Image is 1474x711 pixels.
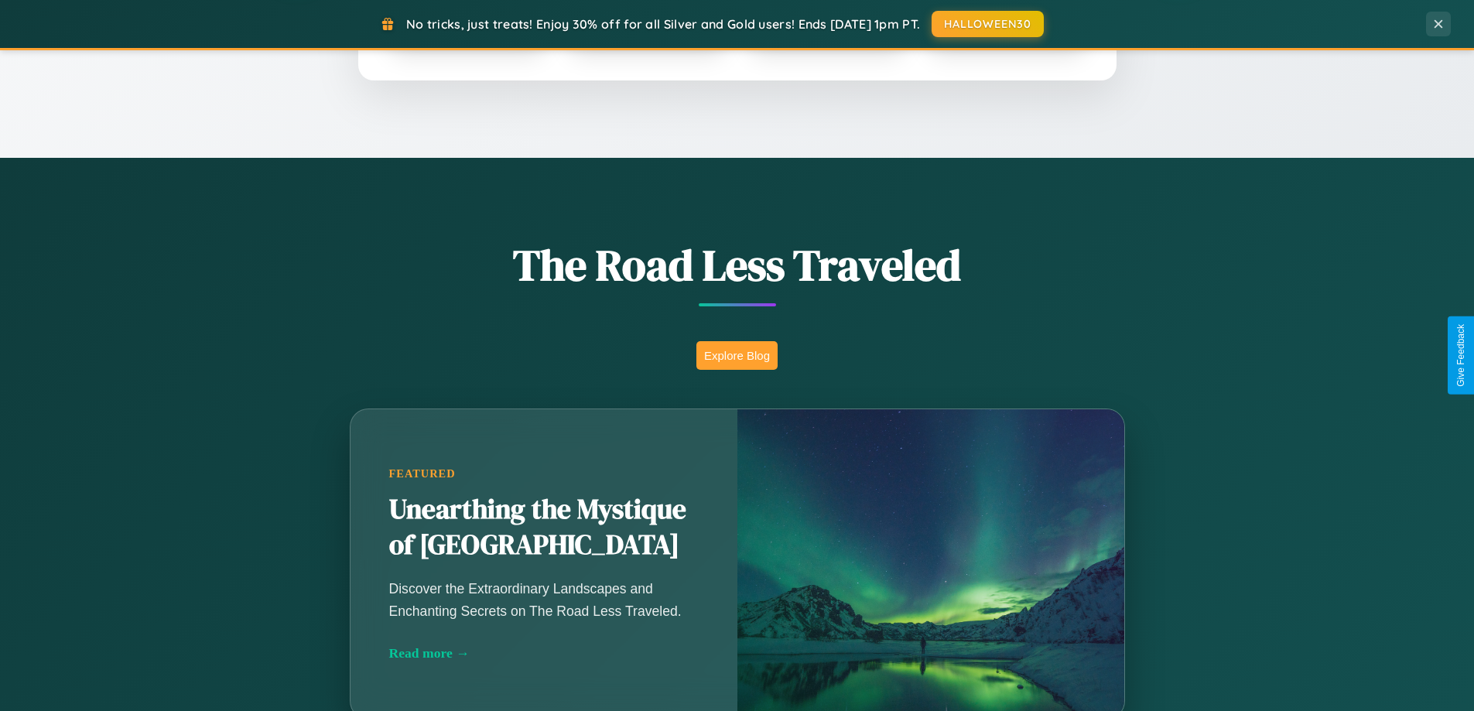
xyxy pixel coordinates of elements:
[389,578,699,621] p: Discover the Extraordinary Landscapes and Enchanting Secrets on The Road Less Traveled.
[389,492,699,563] h2: Unearthing the Mystique of [GEOGRAPHIC_DATA]
[273,235,1202,295] h1: The Road Less Traveled
[389,467,699,480] div: Featured
[1455,324,1466,387] div: Give Feedback
[389,645,699,661] div: Read more →
[696,341,778,370] button: Explore Blog
[406,16,920,32] span: No tricks, just treats! Enjoy 30% off for all Silver and Gold users! Ends [DATE] 1pm PT.
[932,11,1044,37] button: HALLOWEEN30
